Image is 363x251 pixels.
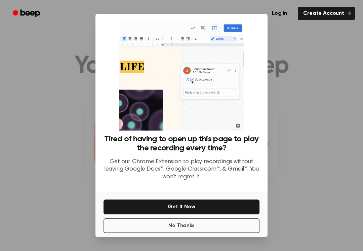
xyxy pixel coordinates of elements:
a: Log in [265,6,294,21]
a: Create Account [298,7,355,20]
p: Get our Chrome Extension to play recordings without leaving Google Docs™, Google Classroom™, & Gm... [104,158,259,181]
h3: Tired of having to open up this page to play the recording every time? [104,135,259,153]
a: Beep [8,7,46,20]
button: Get It Now [104,200,259,214]
button: No Thanks [104,218,259,233]
img: Beep extension in action [119,22,244,131]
